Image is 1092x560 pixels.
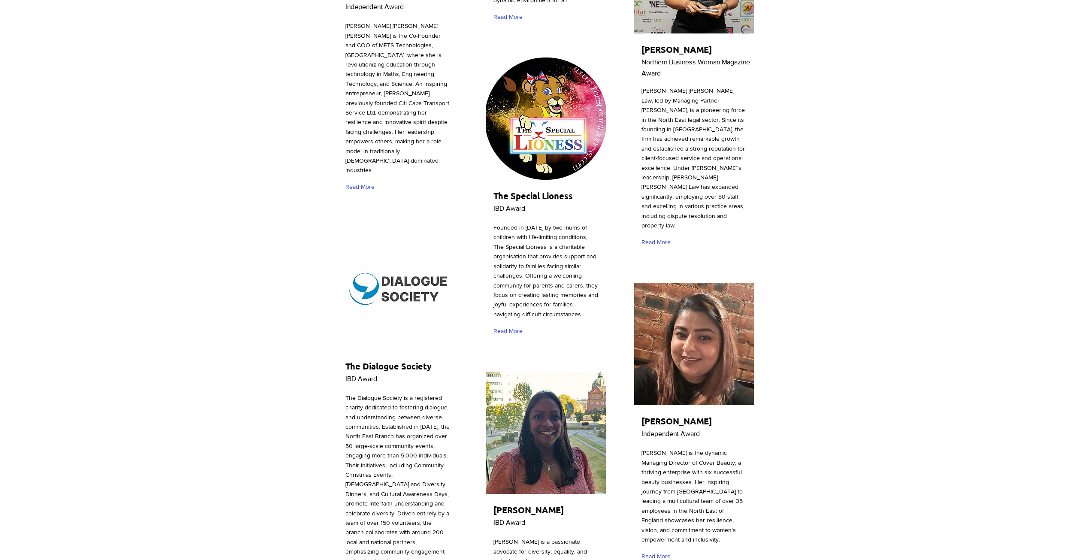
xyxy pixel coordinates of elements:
[641,58,750,77] span: Northern Business Woman Magazine Award
[486,58,606,180] img: The Special Lioness
[493,324,526,339] a: Read More
[493,327,523,336] span: Read More
[641,87,745,229] span: [PERSON_NAME] [PERSON_NAME] Law, led by Managing Partner [PERSON_NAME], is a pioneering force in ...
[345,3,404,10] span: Independent Award
[493,205,525,212] span: IBD Award
[345,22,449,173] span: [PERSON_NAME] [PERSON_NAME] [PERSON_NAME] is the Co-Founder and COO of METS Technologies, [GEOGRA...
[345,183,375,191] span: Read More
[486,372,606,494] img: Zoë Hingston
[641,44,712,55] span: [PERSON_NAME]
[345,360,432,372] span: The Dialogue Society
[641,430,700,437] span: Independent Award
[493,9,526,24] a: Read More
[345,180,378,195] a: Read More
[493,224,598,318] span: Founded in [DATE] by two mums of children with life-limiting conditions, The Special Lioness is a...
[493,190,573,201] span: The Special Lioness
[338,228,458,350] img: The Dialogue Society
[345,375,377,382] span: IBD Award
[493,504,564,515] span: [PERSON_NAME]
[641,238,671,247] span: Read More
[641,235,675,250] a: Read More
[493,13,523,21] span: Read More
[634,283,754,405] img: Uma Malhotra
[641,449,743,543] span: [PERSON_NAME] is the dynamic Managing Director of Cover Beauty, a thriving enterprise with six su...
[641,415,712,427] span: [PERSON_NAME]
[493,519,525,526] span: IBD Award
